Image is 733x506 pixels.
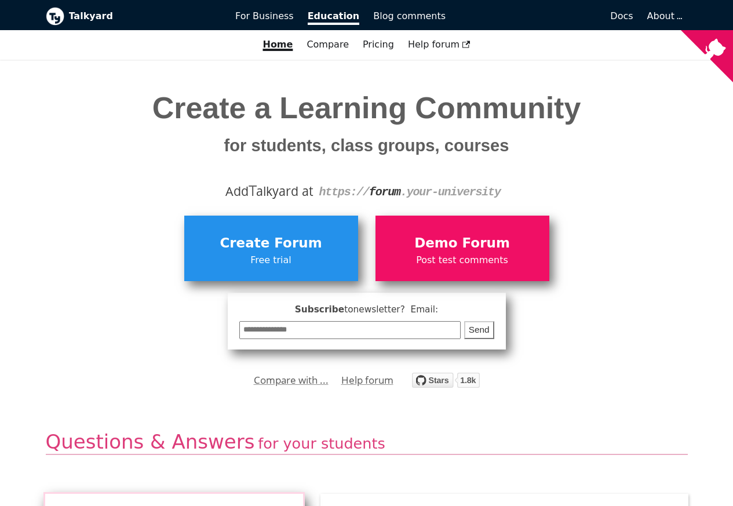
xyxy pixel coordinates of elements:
span: to newsletter ? Email: [344,304,438,315]
a: For Business [228,6,301,26]
span: Demo Forum [381,232,544,254]
a: Compare with ... [254,372,329,389]
b: Talkyard [69,9,220,24]
span: Education [308,10,360,25]
code: https:// .your-university [319,185,500,199]
h2: Questions & Answers [46,429,688,456]
a: Blog comments [366,6,453,26]
div: Add alkyard at [54,181,679,201]
a: Compare [307,39,349,50]
a: Star debiki/talkyard on GitHub [412,374,480,391]
a: Talkyard logoTalkyard [46,7,220,26]
a: Help forum [401,35,477,54]
span: Post test comments [381,253,544,268]
a: Docs [453,6,640,26]
span: Create a Learning Community [152,91,581,158]
a: Create ForumFree trial [184,216,358,281]
span: for your students [258,435,385,452]
a: Demo ForumPost test comments [375,216,549,281]
span: For Business [235,10,294,21]
a: Help forum [341,372,393,389]
span: Subscribe [239,303,494,317]
a: About [647,10,681,21]
span: Blog comments [373,10,446,21]
a: Home [256,35,300,54]
strong: forum [369,185,400,199]
a: Pricing [356,35,401,54]
span: Free trial [190,253,352,268]
a: Education [301,6,367,26]
span: Create Forum [190,232,352,254]
img: talkyard.svg [412,373,480,388]
span: Docs [610,10,633,21]
small: for students, class groups, courses [224,136,509,155]
span: T [249,180,257,201]
button: Send [464,321,494,339]
span: Help forum [408,39,471,50]
img: Talkyard logo [46,7,64,26]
